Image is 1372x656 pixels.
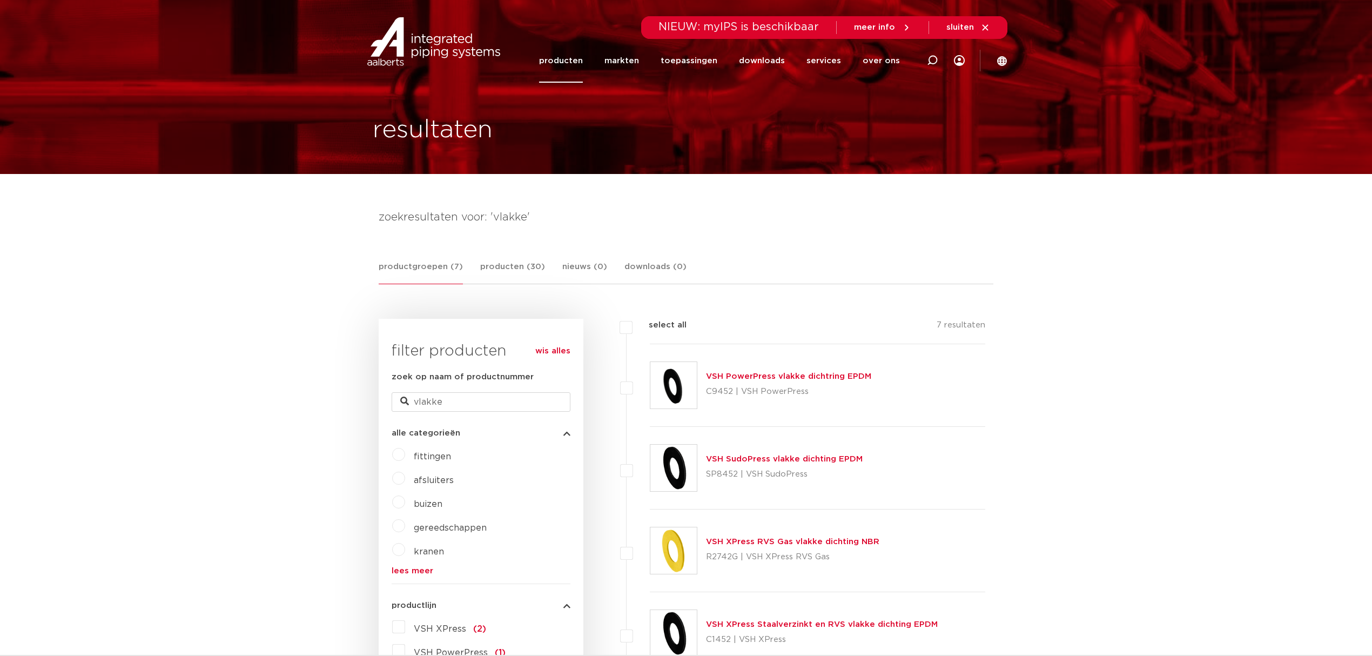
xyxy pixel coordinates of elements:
[633,319,687,332] label: select all
[392,371,534,384] label: zoek op naam of productnummer
[392,601,436,610] span: productlijn
[414,500,442,508] a: buizen
[706,372,871,380] a: VSH PowerPress vlakke dichtring EPDM
[414,547,444,556] a: kranen
[863,39,900,83] a: over ons
[946,23,990,32] a: sluiten
[954,39,965,83] div: my IPS
[658,22,819,32] span: NIEUW: myIPS is beschikbaar
[535,345,570,358] a: wis alles
[706,538,879,546] a: VSH XPress RVS Gas vlakke dichting NBR
[706,631,938,648] p: C1452 | VSH XPress
[706,620,938,628] a: VSH XPress Staalverzinkt en RVS vlakke dichting EPDM
[414,524,487,532] a: gereedschappen
[706,383,871,400] p: C9452 | VSH PowerPress
[392,601,570,610] button: productlijn
[604,39,639,83] a: markten
[706,466,863,483] p: SP8452 | VSH SudoPress
[392,429,570,437] button: alle categorieën
[650,445,697,491] img: Thumbnail for VSH SudoPress vlakke dichting EPDM
[392,340,570,362] h3: filter producten
[706,455,863,463] a: VSH SudoPress vlakke dichting EPDM
[806,39,841,83] a: services
[379,260,463,284] a: productgroepen (7)
[473,625,486,633] span: (2)
[392,429,460,437] span: alle categorieën
[562,260,607,284] a: nieuws (0)
[624,260,687,284] a: downloads (0)
[854,23,911,32] a: meer info
[937,319,985,336] p: 7 resultaten
[706,548,879,566] p: R2742G | VSH XPress RVS Gas
[661,39,717,83] a: toepassingen
[373,113,493,148] h1: resultaten
[480,260,545,284] a: producten (30)
[392,567,570,575] a: lees meer
[946,23,974,31] span: sluiten
[650,362,697,409] img: Thumbnail for VSH PowerPress vlakke dichtring EPDM
[739,39,785,83] a: downloads
[379,209,993,226] h4: zoekresultaten voor: 'vlakke'
[414,452,451,461] a: fittingen
[539,39,583,83] a: producten
[539,39,900,83] nav: Menu
[414,476,454,485] a: afsluiters
[392,392,570,412] input: zoeken
[854,23,895,31] span: meer info
[414,625,466,633] span: VSH XPress
[650,527,697,574] img: Thumbnail for VSH XPress RVS Gas vlakke dichting NBR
